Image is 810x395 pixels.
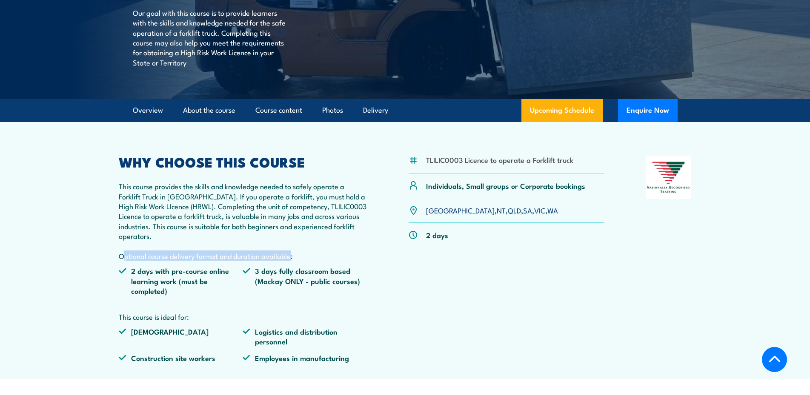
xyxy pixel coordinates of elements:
[646,156,692,199] img: Nationally Recognised Training logo.
[255,99,302,122] a: Course content
[119,266,243,296] li: 2 days with pre-course online learning work (must be completed)
[497,205,506,215] a: NT
[534,205,545,215] a: VIC
[426,205,495,215] a: [GEOGRAPHIC_DATA]
[426,181,585,190] p: Individuals, Small groups or Corporate bookings
[119,156,367,168] h2: WHY CHOOSE THIS COURSE
[119,353,243,363] li: Construction site workers
[426,205,558,215] p: , , , , ,
[243,327,367,347] li: Logistics and distribution personnel
[363,99,388,122] a: Delivery
[508,205,521,215] a: QLD
[618,99,678,122] button: Enquire Now
[322,99,343,122] a: Photos
[119,181,367,261] p: This course provides the skills and knowledge needed to safely operate a Forklift Truck in [GEOGR...
[426,230,448,240] p: 2 days
[523,205,532,215] a: SA
[119,312,367,321] p: This course is ideal for:
[243,266,367,296] li: 3 days fully classroom based (Mackay ONLY - public courses)
[119,327,243,347] li: [DEMOGRAPHIC_DATA]
[547,205,558,215] a: WA
[133,8,288,67] p: Our goal with this course is to provide learners with the skills and knowledge needed for the saf...
[183,99,235,122] a: About the course
[426,155,573,165] li: TLILIC0003 Licence to operate a Forklift truck
[133,99,163,122] a: Overview
[243,353,367,363] li: Employees in manufacturing
[521,99,603,122] a: Upcoming Schedule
